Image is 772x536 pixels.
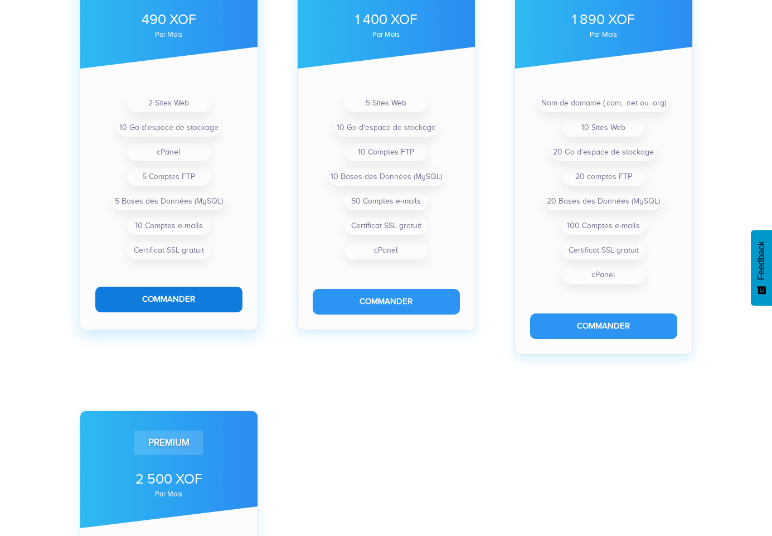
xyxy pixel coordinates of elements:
li: 100 Comptes e-mails [562,217,645,235]
button: Commander [95,287,242,312]
li: 2 Sites Web [127,94,211,112]
li: 5 Comptes FTP [127,168,211,186]
li: 10 Go d'espace de stockage [117,119,221,137]
li: 10 Bases des Données (MySQL) [328,168,444,186]
li: cPanel [344,242,428,259]
li: Certificat SSL gratuit [127,242,211,259]
li: Nom de domaine (.com, .net ou .org) [539,94,668,112]
div: Premium [134,431,203,455]
div: 490 XOF [95,9,242,30]
button: Commander [313,289,460,314]
li: Certificat SSL gratuit [344,217,428,235]
li: 10 Comptes FTP [344,143,428,161]
li: 10 Go d'espace de stockage [334,119,438,137]
li: 5 Bases des Données (MySQL) [113,192,225,210]
li: Certificat SSL gratuit [562,242,645,259]
button: Feedback - Afficher l’enquête [751,230,772,306]
li: 10 Comptes e-mails [127,217,211,235]
div: par mois [530,31,677,38]
li: 20 Go d'espace de stockage [551,143,656,161]
li: 20 Bases des Données (MySQL) [545,192,662,210]
li: 50 Comptes e-mails [344,192,428,210]
div: 2 500 XOF [95,469,242,489]
div: 1 890 XOF [530,9,677,30]
li: 5 Sites Web [344,94,428,112]
button: Commander [530,313,677,339]
li: cPanel [127,143,211,161]
div: par mois [95,31,242,38]
li: cPanel [562,266,645,284]
div: par mois [95,491,242,498]
li: 10 Sites Web [562,119,645,137]
div: par mois [313,31,460,38]
span: Feedback [756,241,766,280]
li: 20 comptes FTP [562,168,645,186]
div: 1 400 XOF [313,9,460,30]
